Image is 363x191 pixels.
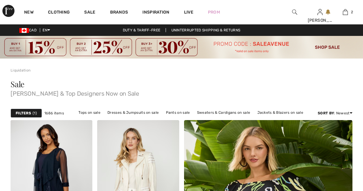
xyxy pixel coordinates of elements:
[187,116,226,124] a: Outerwear on sale
[110,10,128,16] a: Brands
[104,109,162,116] a: Dresses & Jumpsuits on sale
[19,28,29,33] img: Canadian Dollar
[24,10,33,16] a: New
[208,9,220,15] a: Prom
[11,68,30,72] a: Liquidation
[318,110,352,116] div: : Newest
[163,109,193,116] a: Pants on sale
[16,110,31,116] strong: Filters
[333,8,358,16] a: 2
[317,8,323,16] img: My Info
[43,28,50,32] span: EN
[2,5,14,17] img: 1ère Avenue
[44,110,64,116] span: 1686 items
[48,10,70,16] a: Clothing
[11,79,24,89] span: Sale
[194,109,253,116] a: Sweaters & Cardigans on sale
[84,10,95,16] a: Sale
[318,111,334,115] strong: Sort By
[33,110,37,116] span: 1
[308,17,333,24] div: [PERSON_NAME]
[75,109,103,116] a: Tops on sale
[184,9,193,15] a: Live
[156,116,186,124] a: Skirts on sale
[292,8,297,16] img: search the website
[11,88,352,97] span: [PERSON_NAME] & Top Designers Now on Sale
[142,10,169,16] span: Inspiration
[254,109,307,116] a: Jackets & Blazers on sale
[317,9,323,15] a: Sign In
[19,28,39,32] span: CAD
[351,9,353,15] span: 2
[343,8,348,16] img: My Bag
